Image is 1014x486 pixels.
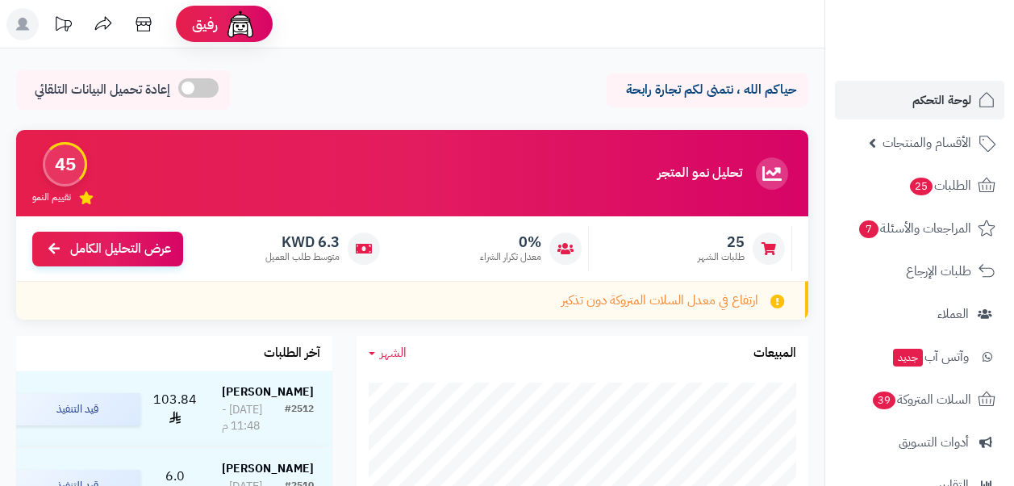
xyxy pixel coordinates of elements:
[891,346,969,368] span: وآتس آب
[835,295,1004,333] a: العملاء
[912,89,971,111] span: لوحة التحكم
[835,337,1004,376] a: وآتس آبجديد
[698,233,745,251] span: 25
[147,371,203,447] td: 103.84
[835,423,1004,462] a: أدوات التسويق
[32,191,71,204] span: تقييم النمو
[835,380,1004,419] a: السلات المتروكة39
[369,344,407,362] a: الشهر
[906,260,971,283] span: طلبات الإرجاع
[698,250,745,264] span: طلبات الشهر
[835,166,1004,205] a: الطلبات25
[883,132,971,154] span: الأقسام والمنتجات
[835,209,1004,248] a: المراجعات والأسئلة7
[657,166,742,181] h3: تحليل نمو المتجر
[899,431,969,454] span: أدوات التسويق
[561,291,758,310] span: ارتفاع في معدل السلات المتروكة دون تذكير
[222,383,314,400] strong: [PERSON_NAME]
[35,81,170,99] span: إعادة تحميل البيانات التلقائي
[753,346,796,361] h3: المبيعات
[265,250,340,264] span: متوسط طلب العميل
[910,178,933,195] span: 25
[192,15,218,34] span: رفيق
[835,81,1004,119] a: لوحة التحكم
[285,402,314,434] div: #2512
[11,393,140,425] div: قيد التنفيذ
[222,460,314,477] strong: [PERSON_NAME]
[380,343,407,362] span: الشهر
[222,402,285,434] div: [DATE] - 11:48 م
[908,174,971,197] span: الطلبات
[893,349,923,367] span: جديد
[619,81,796,99] p: حياكم الله ، نتمنى لكم تجارة رابحة
[873,392,895,409] span: 39
[858,217,971,240] span: المراجعات والأسئلة
[480,250,541,264] span: معدل تكرار الشراء
[859,220,878,238] span: 7
[871,388,971,411] span: السلات المتروكة
[265,233,340,251] span: 6.3 KWD
[937,303,969,325] span: العملاء
[224,8,257,40] img: ai-face.png
[480,233,541,251] span: 0%
[264,346,320,361] h3: آخر الطلبات
[43,8,83,44] a: تحديثات المنصة
[32,232,183,266] a: عرض التحليل الكامل
[70,240,171,258] span: عرض التحليل الكامل
[835,252,1004,291] a: طلبات الإرجاع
